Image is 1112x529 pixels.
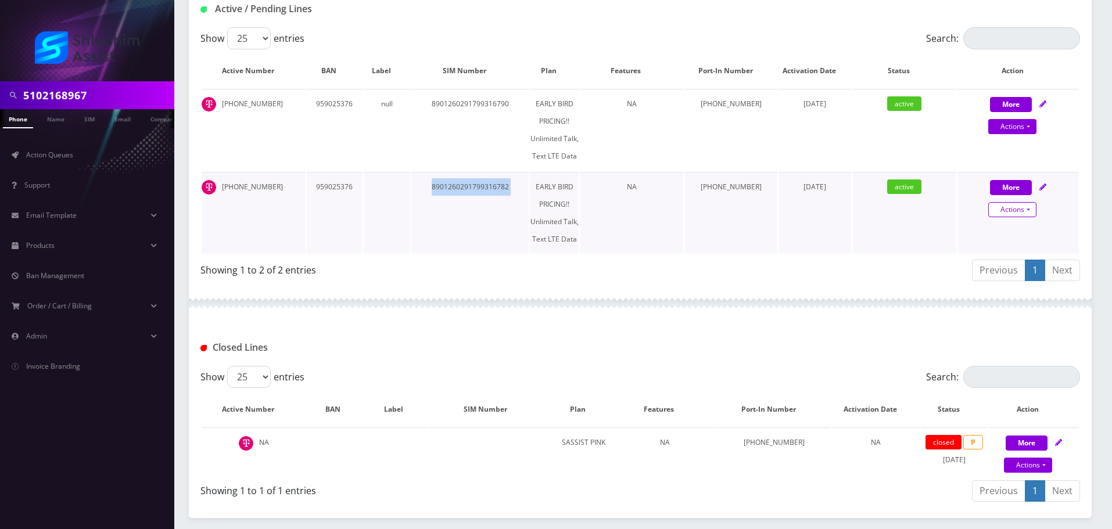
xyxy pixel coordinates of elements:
[364,89,411,171] td: null
[26,271,84,280] span: Ban Management
[200,6,207,13] img: Active / Pending Lines
[200,27,304,49] label: Show entries
[1025,260,1045,281] a: 1
[202,393,306,426] th: Active Number: activate to sort column descending
[200,479,632,498] div: Showing 1 to 1 of 1 entries
[307,89,363,171] td: 959025376
[239,436,253,451] img: t_img.png
[371,393,428,426] th: Label: activate to sort column ascending
[580,172,684,254] td: NA
[871,437,881,447] span: NA
[200,345,207,351] img: Closed Lines
[530,54,579,88] th: Plan: activate to sort column ascending
[963,366,1080,388] input: Search:
[1045,260,1080,281] a: Next
[109,109,137,127] a: Email
[530,172,579,254] td: EARLY BIRD PRICING!! Unlimited Talk, Text LTE Data
[921,427,988,474] td: [DATE]
[972,480,1025,502] a: Previous
[411,89,529,171] td: 8901260291799316790
[989,393,1079,426] th: Action : activate to sort column ascending
[972,260,1025,281] a: Previous
[613,393,717,426] th: Features: activate to sort column ascending
[685,172,778,254] td: [PHONE_NUMBER]
[3,109,33,128] a: Phone
[35,31,139,64] img: Shluchim Assist
[26,210,77,220] span: Email Template
[27,301,92,311] span: Order / Cart / Billing
[26,150,73,160] span: Action Queues
[145,109,184,127] a: Company
[988,202,1036,217] a: Actions
[779,54,851,88] th: Activation Date: activate to sort column ascending
[963,435,983,449] span: P
[200,3,482,15] h1: Active / Pending Lines
[926,27,1080,49] label: Search:
[429,393,554,426] th: SIM Number: activate to sort column ascending
[832,393,920,426] th: Activation Date: activate to sort column ascending
[202,172,306,254] td: [PHONE_NUMBER]
[1006,436,1048,451] button: More
[307,172,363,254] td: 959025376
[530,89,579,171] td: EARLY BIRD PRICING!! Unlimited Talk, Text LTE Data
[1025,480,1045,502] a: 1
[926,435,962,449] span: closed
[411,54,529,88] th: SIM Number: activate to sort column ascending
[887,179,921,194] span: active
[202,180,216,195] img: t_img.png
[41,109,70,127] a: Name
[963,27,1080,49] input: Search:
[26,240,55,250] span: Products
[887,96,921,111] span: active
[926,366,1080,388] label: Search:
[990,180,1032,195] button: More
[227,27,271,49] select: Showentries
[803,99,826,109] span: [DATE]
[685,89,778,171] td: [PHONE_NUMBER]
[988,119,1036,134] a: Actions
[1045,480,1080,502] a: Next
[202,97,216,111] img: t_img.png
[364,54,411,88] th: Label: activate to sort column ascending
[202,89,306,171] td: [PHONE_NUMBER]
[555,393,612,426] th: Plan: activate to sort column ascending
[990,97,1032,112] button: More
[202,427,306,474] td: NA
[1004,458,1052,473] a: Actions
[852,54,956,88] th: Status: activate to sort column ascending
[307,54,363,88] th: BAN: activate to sort column ascending
[921,393,988,426] th: Status: activate to sort column ascending
[411,172,529,254] td: 8901260291799316782
[718,393,831,426] th: Port-In Number: activate to sort column ascending
[78,109,101,127] a: SIM
[200,258,632,277] div: Showing 1 to 2 of 2 entries
[555,427,612,474] td: SASSIST PINK
[580,89,684,171] td: NA
[26,361,80,371] span: Invoice Branding
[200,342,482,353] h1: Closed Lines
[803,182,826,192] span: [DATE]
[580,54,684,88] th: Features: activate to sort column ascending
[200,366,304,388] label: Show entries
[23,84,171,106] input: Search in Company
[202,54,306,88] th: Active Number: activate to sort column ascending
[227,366,271,388] select: Showentries
[718,427,831,474] td: [PHONE_NUMBER]
[26,331,47,341] span: Admin
[957,54,1079,88] th: Action: activate to sort column ascending
[613,427,717,474] td: NA
[24,180,50,190] span: Support
[685,54,778,88] th: Port-In Number: activate to sort column ascending
[307,393,370,426] th: BAN: activate to sort column ascending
